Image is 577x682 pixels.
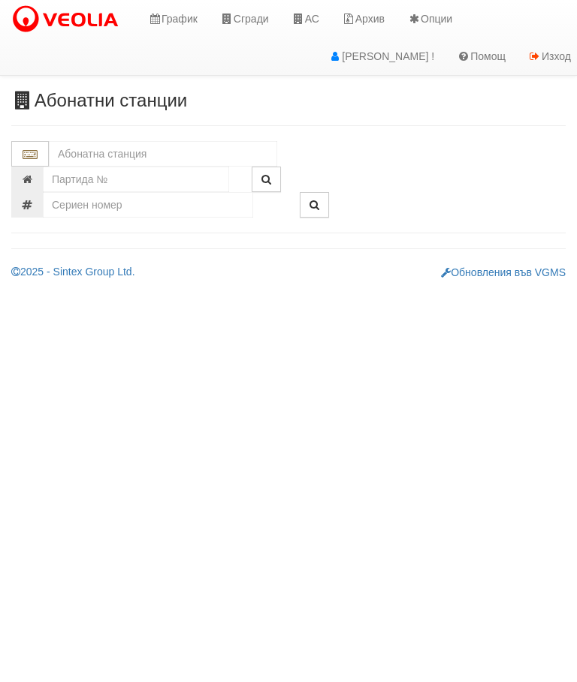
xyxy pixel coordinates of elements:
a: Обновления във VGMS [441,266,566,278]
h3: Абонатни станции [11,91,566,110]
img: VeoliaLogo.png [11,4,125,35]
input: Сериен номер [43,192,253,218]
a: [PERSON_NAME] ! [317,38,446,75]
a: Помощ [446,38,517,75]
input: Абонатна станция [49,141,277,167]
input: Партида № [43,167,229,192]
a: 2025 - Sintex Group Ltd. [11,266,135,278]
